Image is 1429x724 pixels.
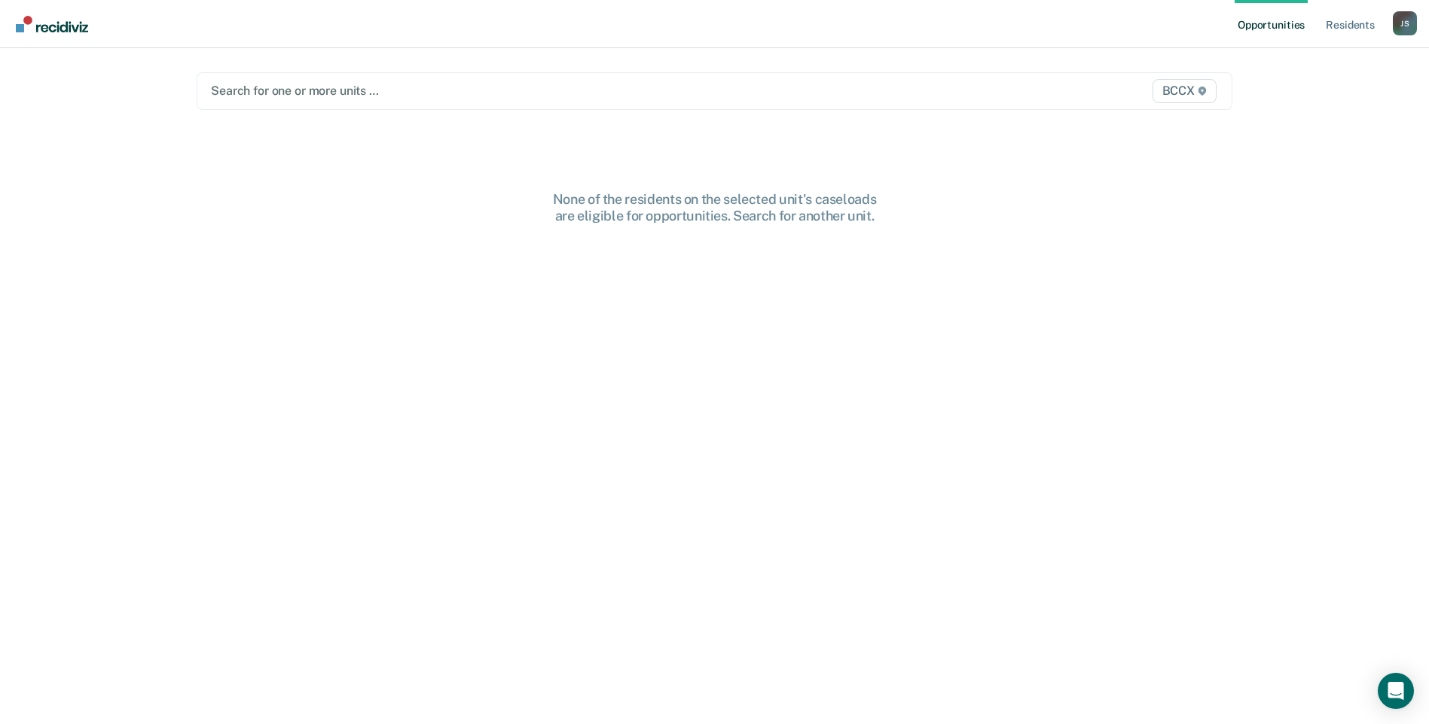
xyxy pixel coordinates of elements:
[1393,11,1417,35] div: J S
[16,16,88,32] img: Recidiviz
[1153,79,1217,103] span: BCCX
[1393,11,1417,35] button: Profile dropdown button
[474,191,956,224] div: None of the residents on the selected unit's caseloads are eligible for opportunities. Search for...
[1378,673,1414,709] div: Open Intercom Messenger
